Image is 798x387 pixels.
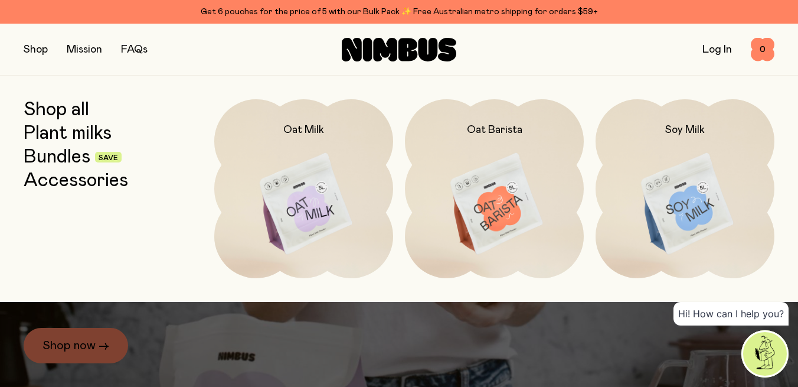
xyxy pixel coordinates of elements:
img: agent [743,332,787,376]
a: Oat Barista [405,99,584,278]
a: Soy Milk [596,99,774,278]
a: Mission [67,44,102,55]
a: FAQs [121,44,148,55]
a: Bundles [24,147,90,168]
a: Log In [702,44,732,55]
span: Save [99,154,118,161]
h2: Oat Barista [467,123,522,137]
h2: Soy Milk [665,123,705,137]
div: Hi! How can I help you? [673,302,789,326]
a: Accessories [24,170,128,191]
button: 0 [751,38,774,61]
div: Get 6 pouches for the price of 5 with our Bulk Pack ✨ Free Australian metro shipping for orders $59+ [24,5,774,19]
a: Plant milks [24,123,112,144]
a: Oat Milk [214,99,393,278]
h2: Oat Milk [283,123,324,137]
a: Shop all [24,99,89,121]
